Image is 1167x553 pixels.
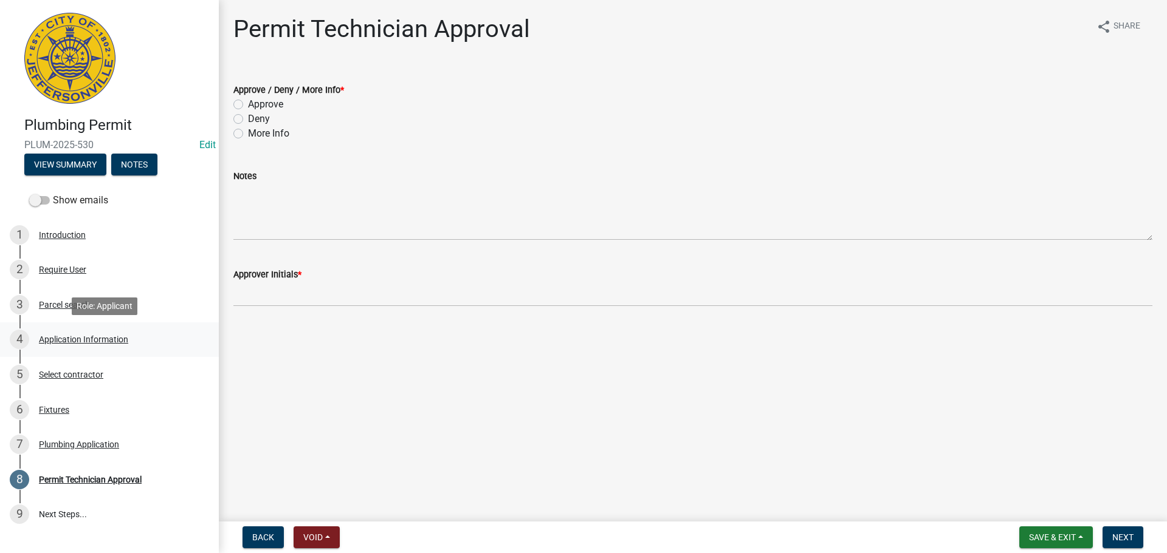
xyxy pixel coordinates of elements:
[248,112,270,126] label: Deny
[39,475,142,484] div: Permit Technician Approval
[39,265,86,274] div: Require User
[111,154,157,175] button: Notes
[248,126,289,141] label: More Info
[24,154,106,175] button: View Summary
[10,225,29,245] div: 1
[10,400,29,419] div: 6
[24,117,209,134] h4: Plumbing Permit
[24,160,106,170] wm-modal-confirm: Summary
[39,370,103,379] div: Select contractor
[233,86,344,95] label: Approve / Deny / More Info
[1103,526,1143,548] button: Next
[29,193,108,208] label: Show emails
[10,330,29,349] div: 4
[233,15,530,44] h1: Permit Technician Approval
[39,300,90,309] div: Parcel search
[1112,532,1134,542] span: Next
[10,295,29,314] div: 3
[10,260,29,279] div: 2
[1087,15,1150,38] button: shareShare
[252,532,274,542] span: Back
[39,335,128,344] div: Application Information
[39,231,86,239] div: Introduction
[1019,526,1093,548] button: Save & Exit
[1029,532,1076,542] span: Save & Exit
[10,470,29,489] div: 8
[233,172,256,181] label: Notes
[39,440,119,449] div: Plumbing Application
[243,526,284,548] button: Back
[199,139,216,151] wm-modal-confirm: Edit Application Number
[10,365,29,384] div: 5
[10,435,29,454] div: 7
[233,271,301,279] label: Approver Initials
[10,504,29,524] div: 9
[111,160,157,170] wm-modal-confirm: Notes
[24,13,115,104] img: City of Jeffersonville, Indiana
[303,532,323,542] span: Void
[1114,19,1140,34] span: Share
[72,297,137,315] div: Role: Applicant
[248,97,283,112] label: Approve
[1096,19,1111,34] i: share
[294,526,340,548] button: Void
[199,139,216,151] a: Edit
[39,405,69,414] div: Fixtures
[24,139,194,151] span: PLUM-2025-530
